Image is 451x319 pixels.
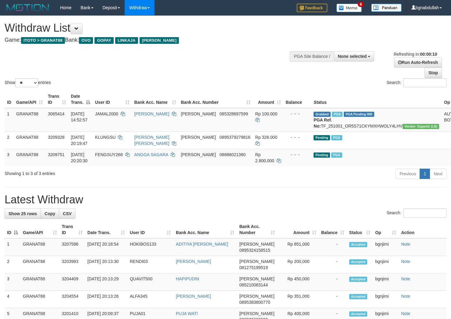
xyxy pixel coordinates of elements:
span: Copy 08886021380 to clipboard [219,152,246,157]
span: Show 25 rows [9,211,37,216]
a: Note [401,276,410,281]
span: KLUNGSU [95,135,116,140]
a: Note [401,259,410,264]
td: 2 [5,256,20,273]
td: [DATE] 20:13:26 [85,291,127,308]
span: ITOTO > GRANAT88 [21,37,65,44]
td: 3 [5,149,14,166]
a: [PERSON_NAME] [PERSON_NAME] [134,135,169,146]
input: Search: [403,209,446,218]
span: PGA Pending [344,112,374,117]
span: Grabbed [314,112,331,117]
td: RENDI03 [127,256,173,273]
th: ID: activate to sort column descending [5,221,20,238]
td: 3204554 [59,291,85,308]
h4: Game: Bank: [5,37,295,43]
a: Previous [396,169,420,179]
a: [PERSON_NAME] [176,294,211,299]
span: Marked by bgnjimi [331,135,342,140]
td: [DATE] 20:13:30 [85,256,127,273]
td: bgnjimi [373,291,399,308]
span: Copy 085328697599 to clipboard [219,111,248,116]
span: Copy 0895383800770 to clipboard [239,300,270,305]
td: bgnjimi [373,238,399,256]
label: Show entries [5,78,51,87]
span: [PERSON_NAME] [181,135,216,140]
td: - [319,291,347,308]
span: Marked by bgnjimi [331,152,342,158]
a: Run Auto-Refresh [394,57,442,68]
span: Accepted [349,277,368,282]
a: Note [401,294,410,299]
td: 3 [5,273,20,291]
img: Feedback.jpg [297,4,327,12]
td: ALFA345 [127,291,173,308]
th: Trans ID: activate to sort column ascending [45,91,68,108]
th: Bank Acc. Number: activate to sort column ascending [237,221,277,238]
th: Status [311,91,442,108]
th: Op: activate to sort column ascending [373,221,399,238]
span: 3065414 [48,111,65,116]
td: GRANAT88 [14,149,45,166]
th: Bank Acc. Name: activate to sort column ascending [132,91,179,108]
a: Copy [41,209,59,219]
th: Date Trans.: activate to sort column descending [69,91,93,108]
span: OVO [79,37,93,44]
a: [PERSON_NAME] [134,111,169,116]
td: - [319,273,347,291]
span: 3209751 [48,152,65,157]
span: [PERSON_NAME] [140,37,179,44]
span: Copy 0895379279816 to clipboard [219,135,250,140]
th: Action [399,221,446,238]
td: [DATE] 20:13:29 [85,273,127,291]
td: GRANAT88 [20,256,59,273]
td: 3207596 [59,238,85,256]
select: Showentries [15,78,38,87]
span: Pending [314,135,330,140]
th: Balance [283,91,311,108]
th: Balance: activate to sort column ascending [319,221,347,238]
td: Rp 200,000 [277,256,318,273]
td: Rp 351,000 [277,291,318,308]
span: Rp 100.000 [255,111,277,116]
a: Next [430,169,446,179]
span: Copy [44,211,55,216]
span: GOPAY [94,37,114,44]
th: Amount: activate to sort column ascending [253,91,283,108]
div: PGA Site Balance / [290,51,334,61]
div: - - - [286,111,309,117]
th: Game/API: activate to sort column ascending [14,91,45,108]
button: None selected [334,51,375,61]
a: HAPIPUDIN [176,276,199,281]
h1: Withdraw List [5,22,295,34]
span: Accepted [349,294,368,299]
div: Showing 1 to 3 of 3 entries [5,168,183,177]
td: 3204409 [59,273,85,291]
th: Bank Acc. Name: activate to sort column ascending [173,221,237,238]
span: Accepted [349,311,368,317]
th: Status: activate to sort column ascending [347,221,373,238]
a: Note [401,311,410,316]
span: Pending [314,152,330,158]
a: 1 [420,169,430,179]
span: [DATE] 20:20:30 [71,152,88,163]
span: Accepted [349,242,368,247]
td: 3203993 [59,256,85,273]
span: 3209328 [48,135,65,140]
td: GRANAT88 [20,273,59,291]
td: 1 [5,238,20,256]
td: GRANAT88 [14,131,45,149]
span: [PERSON_NAME] [239,294,274,299]
a: ADITIYA [PERSON_NAME] [176,242,228,247]
th: Game/API: activate to sort column ascending [20,221,59,238]
td: [DATE] 20:18:54 [85,238,127,256]
th: User ID: activate to sort column ascending [93,91,132,108]
th: User ID: activate to sort column ascending [127,221,173,238]
span: [PERSON_NAME] [181,111,216,116]
span: Copy 085210083144 to clipboard [239,282,268,287]
h1: Latest Withdraw [5,194,446,206]
span: [PERSON_NAME] [239,276,274,281]
th: Bank Acc. Number: activate to sort column ascending [179,91,253,108]
td: GRANAT88 [14,108,45,132]
img: panduan.png [371,4,402,12]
